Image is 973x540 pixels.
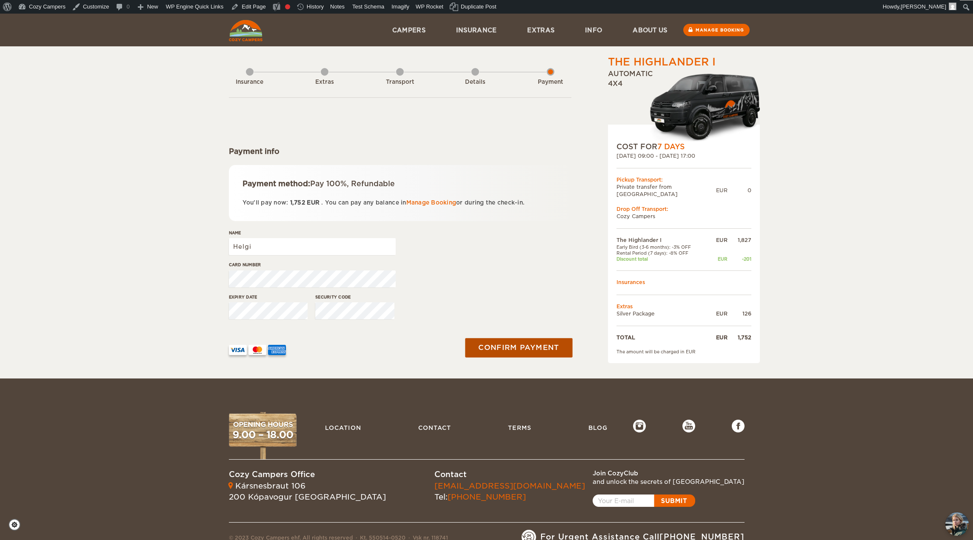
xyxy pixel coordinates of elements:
div: Contact [434,469,585,480]
div: 0 [728,187,751,194]
div: EUR [708,334,728,341]
div: The Highlander I [608,55,716,69]
div: Tel: [434,480,585,502]
div: [DATE] 09:00 - [DATE] 17:00 [616,152,751,159]
label: Security code [315,294,394,300]
div: Details [452,78,499,86]
p: You'll pay now: . You can pay any balance in or during the check-in. [243,198,558,207]
td: Insurances [616,279,751,286]
a: Manage booking [683,24,750,36]
a: Blog [584,420,612,436]
div: The amount will be charged in EUR [616,349,751,355]
span: 7 Days [657,142,685,151]
span: Pay 100%, Refundable [310,179,395,188]
td: TOTAL [616,334,708,341]
span: [PERSON_NAME] [901,3,946,10]
img: AMEX [268,345,286,355]
td: Rental Period (7 days): -8% OFF [616,250,708,256]
div: -201 [728,256,751,262]
td: Private transfer from [GEOGRAPHIC_DATA] [616,183,716,198]
div: COST FOR [616,142,751,152]
a: Cookie settings [9,519,26,531]
td: Early Bird (3-6 months): -3% OFF [616,244,708,250]
div: Kársnesbraut 106 200 Kópavogur [GEOGRAPHIC_DATA] [229,480,386,502]
div: Cozy Campers Office [229,469,386,480]
div: 1,752 [728,334,751,341]
div: Drop Off Transport: [616,205,751,213]
div: Automatic 4x4 [608,69,760,142]
div: EUR [716,187,728,194]
a: Info [570,14,617,46]
img: mastercard [248,345,266,355]
a: Contact [414,420,455,436]
a: Extras [512,14,570,46]
a: [EMAIL_ADDRESS][DOMAIN_NAME] [434,481,585,490]
div: and unlock the secrets of [GEOGRAPHIC_DATA] [593,477,745,486]
td: Silver Package [616,310,708,317]
a: Location [321,420,365,436]
div: Payment info [229,146,571,156]
div: Payment method: [243,179,558,189]
td: Extras [616,303,751,310]
a: Terms [504,420,536,436]
div: EUR [708,236,728,244]
span: 1,752 [290,199,305,206]
label: Expiry date [229,294,308,300]
div: Focus keyphrase not set [285,4,290,9]
div: Payment [527,78,574,86]
a: Open popup [593,495,695,507]
div: 1,827 [728,236,751,244]
span: EUR [307,199,320,206]
div: Insurance [226,78,273,86]
img: Cozy-3.png [642,72,760,142]
div: Transport [377,78,423,86]
label: Card number [229,261,396,268]
button: chat-button [945,512,969,536]
div: Pickup Transport: [616,176,751,183]
div: Extras [301,78,348,86]
div: EUR [708,310,728,317]
img: Cozy Campers [229,20,263,41]
a: Manage Booking [406,199,457,206]
td: The Highlander I [616,236,708,244]
div: EUR [708,256,728,262]
a: About us [617,14,682,46]
div: Join CozyClub [593,469,745,477]
img: Freyja at Cozy Campers [945,512,969,536]
a: Insurance [441,14,512,46]
label: Name [229,230,396,236]
td: Cozy Campers [616,213,751,220]
button: Confirm payment [465,338,573,357]
a: Campers [377,14,441,46]
td: Discount total [616,256,708,262]
div: 126 [728,310,751,317]
img: VISA [229,345,247,355]
a: [PHONE_NUMBER] [448,492,526,501]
